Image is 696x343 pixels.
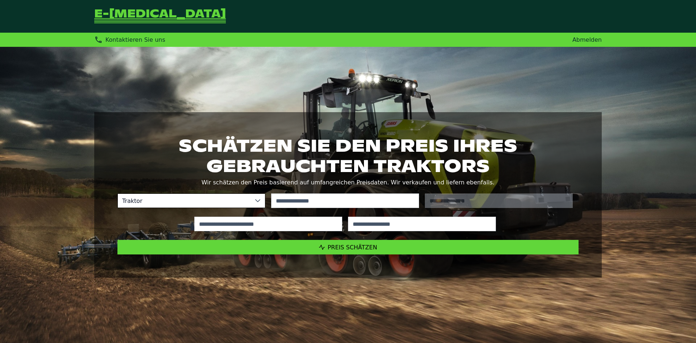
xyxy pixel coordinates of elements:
[94,36,165,44] div: Kontaktieren Sie uns
[118,194,250,208] span: Traktor
[117,177,579,188] p: Wir schätzen den Preis basierend auf umfangreichen Preisdaten. Wir verkaufen und liefern ebenfalls.
[117,240,579,254] button: Preis schätzen
[572,36,602,43] a: Abmelden
[94,9,226,24] a: Zurück zur Startseite
[328,244,377,251] span: Preis schätzen
[105,36,165,43] span: Kontaktieren Sie uns
[117,135,579,176] h1: Schätzen Sie den Preis Ihres gebrauchten Traktors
